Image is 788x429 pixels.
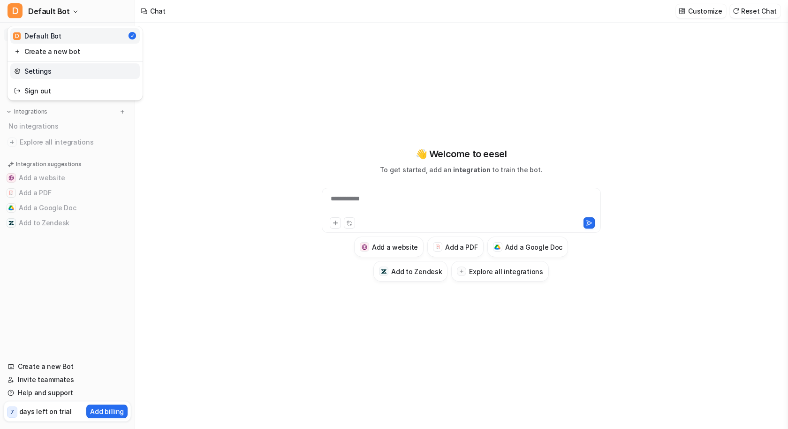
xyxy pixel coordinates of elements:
span: D [13,32,21,40]
div: Default Bot [13,31,61,41]
span: D [8,3,23,18]
img: reset [14,66,21,76]
a: Sign out [10,83,140,99]
span: Default Bot [28,5,70,18]
img: reset [14,86,21,96]
a: Settings [10,63,140,79]
a: Create a new bot [10,44,140,59]
img: reset [14,46,21,56]
div: DDefault Bot [8,26,143,100]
